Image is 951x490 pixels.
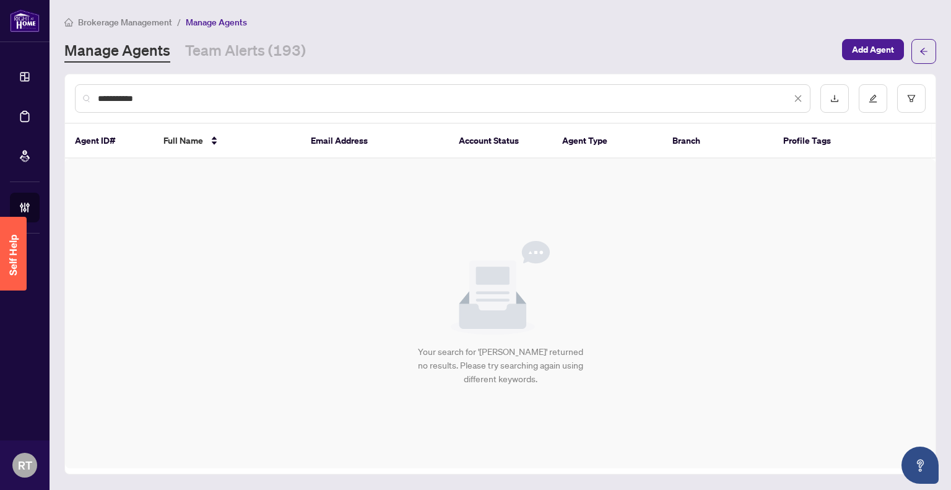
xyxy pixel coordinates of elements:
span: RT [18,457,32,474]
span: Self Help [7,234,19,276]
span: download [830,94,839,103]
span: Manage Agents [186,17,247,28]
button: Add Agent [842,39,904,60]
th: Branch [662,124,773,159]
button: download [820,84,849,113]
img: Null State Icon [451,241,550,335]
span: Full Name [163,134,203,147]
button: edit [859,84,887,113]
th: Profile Tags [773,124,899,159]
button: Open asap [901,447,939,484]
li: / [177,15,181,29]
span: Brokerage Management [78,17,172,28]
span: close [794,94,802,103]
span: edit [869,94,877,103]
a: Team Alerts (193) [185,40,306,63]
span: Add Agent [852,40,894,59]
span: filter [907,94,916,103]
th: Email Address [301,124,448,159]
span: arrow-left [919,47,928,56]
img: logo [10,9,40,32]
button: filter [897,84,926,113]
th: Full Name [154,124,301,159]
div: Your search for '[PERSON_NAME]' returned no results. Please try searching again using different k... [417,345,584,386]
span: home [64,18,73,27]
a: Manage Agents [64,40,170,63]
th: Agent ID# [65,124,154,159]
th: Agent Type [552,124,663,159]
th: Account Status [449,124,552,159]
